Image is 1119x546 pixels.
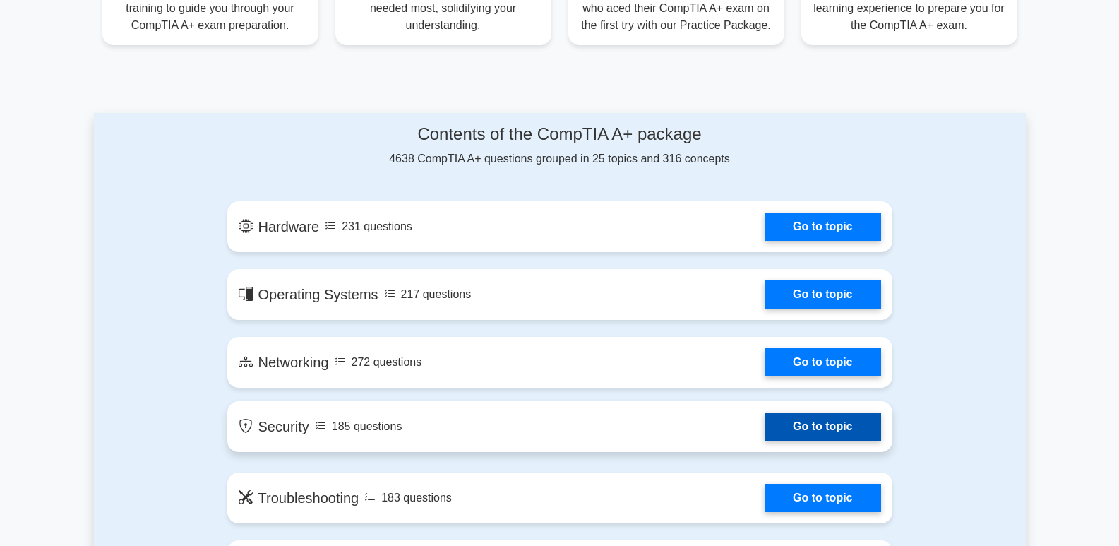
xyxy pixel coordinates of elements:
[227,124,892,167] div: 4638 CompTIA A+ questions grouped in 25 topics and 316 concepts
[765,484,880,512] a: Go to topic
[765,348,880,376] a: Go to topic
[227,124,892,145] h4: Contents of the CompTIA A+ package
[765,280,880,309] a: Go to topic
[765,213,880,241] a: Go to topic
[765,413,880,441] a: Go to topic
